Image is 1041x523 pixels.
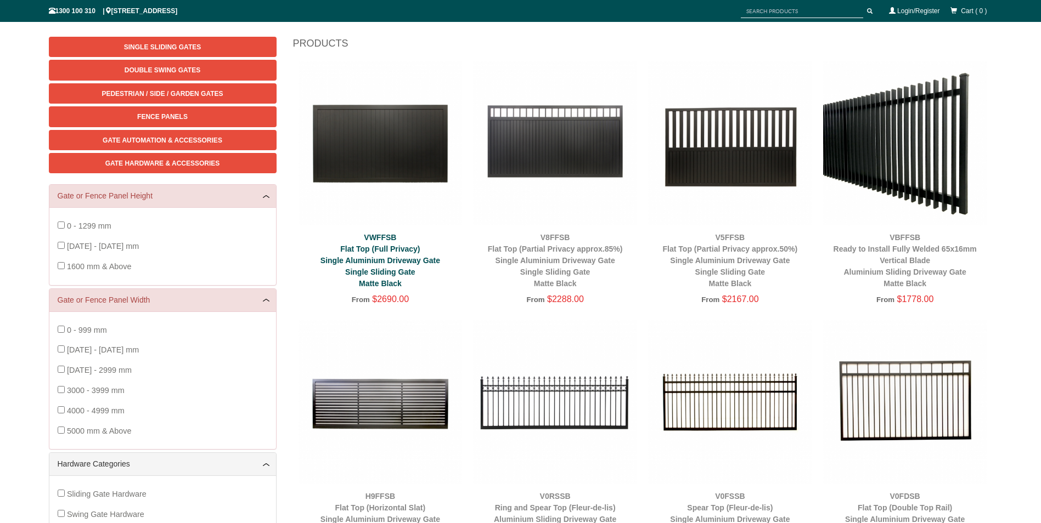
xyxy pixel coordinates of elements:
[352,295,370,304] span: From
[67,386,125,395] span: 3000 - 3999 mm
[722,294,759,304] span: $2167.00
[897,7,939,15] a: Login/Register
[823,61,987,225] img: VBFFSB - Ready to Install Fully Welded 65x16mm Vertical Blade - Aluminium Sliding Driveway Gate -...
[299,61,463,225] img: VWFFSB - Flat Top (Full Privacy) - Single Aluminium Driveway Gate - Single Sliding Gate - Matte B...
[834,233,977,288] a: VBFFSBReady to Install Fully Welded 65x16mm Vertical BladeAluminium Sliding Driveway GateMatte Black
[293,37,993,56] h1: Products
[299,320,463,484] img: H9FFSB - Flat Top (Horizontal Slat) - Single Aluminium Driveway Gate - Single Sliding Gate - Matt...
[49,153,277,173] a: Gate Hardware & Accessories
[823,320,987,484] img: V0FDSB - Flat Top (Double Top Rail) - Single Aluminium Driveway Gate - Single Sliding Gate - Matt...
[58,294,268,306] a: Gate or Fence Panel Width
[124,43,201,51] span: Single Sliding Gates
[105,160,220,167] span: Gate Hardware & Accessories
[897,294,934,304] span: $1778.00
[49,83,277,104] a: Pedestrian / Side / Garden Gates
[67,510,144,519] span: Swing Gate Hardware
[67,366,132,374] span: [DATE] - 2999 mm
[488,233,623,288] a: V8FFSBFlat Top (Partial Privacy approx.85%)Single Aluminium Driveway GateSingle Sliding GateMatte...
[473,61,637,225] img: V8FFSB - Flat Top (Partial Privacy approx.85%) - Single Aluminium Driveway Gate - Single Sliding ...
[49,106,277,127] a: Fence Panels
[67,490,147,498] span: Sliding Gate Hardware
[67,221,111,230] span: 0 - 1299 mm
[102,90,223,98] span: Pedestrian / Side / Garden Gates
[701,295,719,304] span: From
[67,326,107,334] span: 0 - 999 mm
[137,113,188,121] span: Fence Panels
[67,406,125,415] span: 4000 - 4999 mm
[125,66,200,74] span: Double Swing Gates
[741,4,863,18] input: SEARCH PRODUCTS
[49,60,277,80] a: Double Swing Gates
[526,295,544,304] span: From
[67,262,132,271] span: 1600 mm & Above
[876,295,894,304] span: From
[320,233,440,288] a: VWFFSBFlat Top (Full Privacy)Single Aluminium Driveway GateSingle Sliding GateMatte Black
[663,233,798,288] a: V5FFSBFlat Top (Partial Privacy approx.50%)Single Aluminium Driveway GateSingle Sliding GateMatte...
[547,294,584,304] span: $2288.00
[961,7,987,15] span: Cart ( 0 )
[372,294,409,304] span: $2690.00
[58,458,268,470] a: Hardware Categories
[67,427,132,435] span: 5000 mm & Above
[49,7,178,15] span: 1300 100 310 | [STREET_ADDRESS]
[58,190,268,202] a: Gate or Fence Panel Height
[49,37,277,57] a: Single Sliding Gates
[648,320,812,484] img: V0FSSB - Spear Top (Fleur-de-lis) - Single Aluminium Driveway Gate - Single Sliding Gate - Matte ...
[67,242,139,251] span: [DATE] - [DATE] mm
[67,345,139,354] span: [DATE] - [DATE] mm
[103,137,222,144] span: Gate Automation & Accessories
[473,320,637,484] img: V0RSSB - Ring and Spear Top (Fleur-de-lis) - Aluminium Sliding Driveway Gate - Matte Black - Gate...
[49,130,277,150] a: Gate Automation & Accessories
[648,61,812,225] img: V5FFSB - Flat Top (Partial Privacy approx.50%) - Single Aluminium Driveway Gate - Single Sliding ...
